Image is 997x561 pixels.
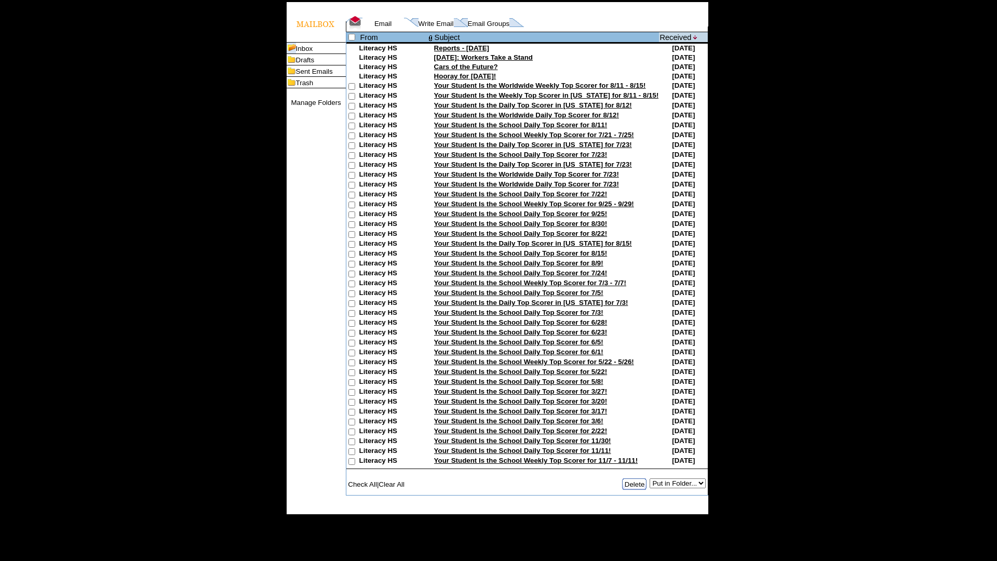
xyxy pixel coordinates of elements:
td: Literacy HS [359,358,427,368]
td: Literacy HS [359,259,427,269]
a: Email Groups [468,20,510,28]
td: Literacy HS [359,200,427,210]
nobr: [DATE] [672,161,695,168]
td: Literacy HS [359,447,427,457]
nobr: [DATE] [672,417,695,425]
td: Literacy HS [359,170,427,180]
nobr: [DATE] [672,388,695,395]
a: Your Student Is the School Weekly Top Scorer for 7/3 - 7/7! [434,279,626,287]
nobr: [DATE] [672,101,695,109]
nobr: [DATE] [672,180,695,188]
td: Literacy HS [359,63,427,72]
td: Literacy HS [359,437,427,447]
a: Check All [348,480,377,488]
a: Drafts [296,56,315,64]
a: Your Student Is the School Weekly Top Scorer for 5/22 - 5/26! [434,358,634,366]
nobr: [DATE] [672,338,695,346]
a: Reports - [DATE] [434,44,489,52]
a: Your Student Is the School Daily Top Scorer for 8/22! [434,230,608,237]
td: Literacy HS [359,151,427,161]
a: Your Student Is the School Daily Top Scorer for 7/3! [434,309,603,316]
td: Literacy HS [359,220,427,230]
img: table_footer_right.gif [697,505,708,514]
td: Literacy HS [359,161,427,170]
a: Your Student Is the School Daily Top Scorer for 7/22! [434,190,608,198]
a: Received [659,33,691,42]
td: Literacy HS [359,82,427,91]
a: Your Student Is the Worldwide Daily Top Scorer for 7/23! [434,180,619,188]
a: Your Student Is the Worldwide Daily Top Scorer for 8/12! [434,111,619,119]
nobr: [DATE] [672,200,695,208]
td: Literacy HS [359,239,427,249]
a: Your Student Is the Worldwide Daily Top Scorer for 7/23! [434,170,619,178]
a: Your Student Is the School Daily Top Scorer for 7/23! [434,151,608,158]
td: Literacy HS [359,368,427,378]
td: Literacy HS [359,111,427,121]
a: Your Student Is the School Daily Top Scorer for 7/5! [434,289,603,297]
td: Literacy HS [359,72,427,82]
a: Your Student Is the School Weekly Top Scorer for 7/21 - 7/25! [434,131,634,139]
a: Email [374,20,392,28]
img: folder_icon.gif [287,54,296,65]
td: Literacy HS [359,427,427,437]
nobr: [DATE] [672,111,695,119]
nobr: [DATE] [672,210,695,218]
td: Literacy HS [359,378,427,388]
a: Your Student Is the School Daily Top Scorer for 3/6! [434,417,603,425]
td: Literacy HS [359,417,427,427]
td: Literacy HS [359,309,427,318]
nobr: [DATE] [672,289,695,297]
nobr: [DATE] [672,447,695,455]
nobr: [DATE] [672,407,695,415]
nobr: [DATE] [672,279,695,287]
nobr: [DATE] [672,457,695,464]
img: folder_icon.gif [287,77,296,88]
nobr: [DATE] [672,378,695,385]
td: Literacy HS [359,338,427,348]
nobr: [DATE] [672,348,695,356]
a: Your Student Is the Daily Top Scorer in [US_STATE] for 8/12! [434,101,632,109]
a: Your Student Is the School Daily Top Scorer for 8/30! [434,220,608,228]
nobr: [DATE] [672,151,695,158]
a: Your Student Is the School Daily Top Scorer for 3/17! [434,407,608,415]
nobr: [DATE] [672,269,695,277]
td: Literacy HS [359,407,427,417]
img: folder_icon_pick.gif [287,43,296,54]
td: Literacy HS [359,269,427,279]
a: Trash [296,79,314,87]
td: Literacy HS [359,230,427,239]
a: Your Student Is the Daily Top Scorer in [US_STATE] for 7/3! [434,299,628,306]
td: Literacy HS [359,190,427,200]
nobr: [DATE] [672,309,695,316]
a: Your Student Is the School Daily Top Scorer for 11/30! [434,437,611,445]
a: Your Student Is the Weekly Top Scorer in [US_STATE] for 8/11 - 8/15! [434,91,659,99]
nobr: [DATE] [672,54,695,61]
a: Your Student Is the School Daily Top Scorer for 5/8! [434,378,603,385]
td: Literacy HS [359,180,427,190]
img: black_spacer.gif [346,495,709,496]
a: Subject [435,33,460,42]
td: Literacy HS [359,328,427,338]
a: Clear All [379,480,405,488]
a: Your Student Is the Worldwide Weekly Top Scorer for 8/11 - 8/15! [434,82,646,89]
nobr: [DATE] [672,82,695,89]
td: Literacy HS [359,388,427,397]
td: Literacy HS [359,91,427,101]
a: Manage Folders [291,99,341,106]
nobr: [DATE] [672,328,695,336]
img: attach file [427,33,434,42]
a: [DATE]: Workers Take a Stand [434,54,533,61]
a: Your Student Is the School Daily Top Scorer for 8/15! [434,249,608,257]
a: Sent Emails [296,68,333,75]
a: Your Student Is the School Daily Top Scorer for 8/9! [434,259,603,267]
td: Literacy HS [359,279,427,289]
a: Your Student Is the School Weekly Top Scorer for 9/25 - 9/29! [434,200,634,208]
td: Literacy HS [359,249,427,259]
td: Literacy HS [359,457,427,466]
a: Your Student Is the School Daily Top Scorer for 8/11! [434,121,608,129]
nobr: [DATE] [672,91,695,99]
td: Literacy HS [359,299,427,309]
nobr: [DATE] [672,72,695,80]
nobr: [DATE] [672,358,695,366]
a: From [360,33,378,42]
